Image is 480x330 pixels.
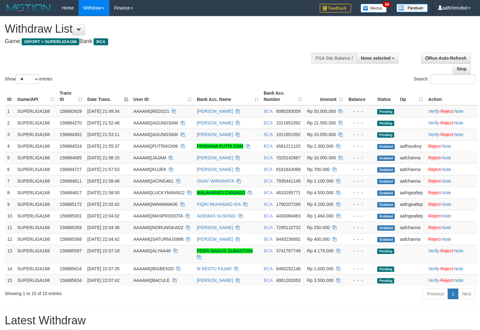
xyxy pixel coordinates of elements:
div: - - - [348,266,372,272]
td: · [426,175,477,187]
span: 156885368 [60,237,82,242]
span: [DATE] 22:04:42 [87,237,119,242]
span: BCA [94,38,108,45]
span: Copy 7935441145 to clipboard [276,179,301,184]
a: Reject [428,190,441,195]
div: - - - [348,201,372,207]
a: Run Auto-Refresh [421,53,471,63]
td: 2 [5,117,15,129]
a: PRIMANIA PUTRI DAM [197,144,243,149]
a: Reject [428,213,441,218]
td: SUPERLIGA168 [15,129,57,140]
span: AAAAMQAGUNGSAM [133,120,178,125]
span: BCA [264,213,273,218]
img: MOTION_logo.png [5,3,52,13]
span: [DATE] 21:52:48 [87,120,119,125]
span: Pending [377,109,394,114]
span: 156883929 [60,109,82,114]
td: · · [426,245,477,263]
a: Reject [428,155,441,160]
a: Note [442,225,451,230]
div: - - - [348,155,372,161]
label: Search: [414,74,475,84]
span: BCA [264,132,273,137]
a: Reject [428,144,441,149]
h4: Game: Bank: [5,38,314,45]
span: AAAAMQNORUNGKADZ [133,225,183,230]
a: Verify [428,278,439,283]
a: [PERSON_NAME] [197,278,233,283]
span: Copy 1011951592 to clipboard [276,132,301,137]
th: Date Trans.: activate to sort column descending [85,87,131,105]
div: Showing 1 to 15 of 15 entries [5,288,195,297]
th: Balance [346,87,375,105]
td: 5 [5,152,15,163]
span: 156885597 [60,248,82,253]
th: Action [426,87,477,105]
span: BCA [264,155,273,160]
span: Rp 4.179.000 [307,248,334,253]
a: Note [454,248,464,253]
a: Reject [428,225,441,230]
a: M RESTU FAJAR [197,266,231,271]
span: 156884302 [60,132,82,137]
td: 10 [5,210,15,222]
td: · · [426,117,477,129]
td: SUPERLIGA168 [15,210,57,222]
a: [PERSON_NAME] [197,132,233,137]
a: Note [442,179,451,184]
span: Rp 1.000.000 [307,266,334,271]
td: 4 [5,140,15,152]
td: 13 [5,245,15,263]
td: aafchanna [397,152,426,163]
th: Bank Acc. Number: activate to sort column ascending [261,87,305,105]
div: - - - [348,190,372,196]
span: [DATE] 21:55:37 [87,144,119,149]
a: Note [442,202,451,207]
a: [PERSON_NAME] [197,225,233,230]
a: Reject [428,237,441,242]
td: 7 [5,175,15,187]
span: Pending [377,132,394,138]
td: · · [426,274,477,286]
span: Rp 50.000.000 [307,109,336,114]
span: AAAAMQREDS21 [133,109,169,114]
span: Grabbed [377,214,395,219]
td: · · [426,263,477,274]
span: Copy 8085293059 to clipboard [276,109,301,114]
span: Copy 4061262053 to clipboard [276,278,301,283]
td: · [426,222,477,233]
td: aafhourkoy [397,140,426,152]
span: ISPORT > SUPERLIGA168 [22,38,79,45]
td: aafchanna [397,233,426,245]
td: · [426,152,477,163]
span: Rp 1.484.000 [307,213,334,218]
span: Rp 4.200.000 [307,202,334,207]
span: 156885359 [60,225,82,230]
span: BCA [264,190,273,195]
div: PGA Site Balance / [312,53,357,63]
span: BCA [264,202,273,207]
span: 156885172 [60,202,82,207]
div: - - - [348,224,372,231]
span: AAAAMQBIGBEN20 [133,266,174,271]
a: MALAHAYATI CANIAGO [197,190,245,195]
h1: Latest Withdraw [5,314,475,327]
th: Game/API: activate to sort column ascending [15,87,57,105]
span: Pending [377,121,394,126]
span: AAAAMQSATURNUS888 [133,237,183,242]
td: SUPERLIGA168 [15,263,57,274]
span: Rp 400.000 [307,237,330,242]
span: Copy 4561211102 to clipboard [276,144,301,149]
td: aafchanna [397,175,426,187]
a: Reject [440,132,453,137]
span: BCA [264,109,273,114]
td: · [426,140,477,152]
a: Verify [428,109,439,114]
span: Copy 8445236892 to clipboard [276,237,301,242]
td: aafchanna [397,163,426,175]
span: Rp 2.300.000 [307,144,334,149]
span: Grabbed [377,225,395,231]
a: Reject [428,202,441,207]
span: AAAAMQBACULE [133,278,170,283]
